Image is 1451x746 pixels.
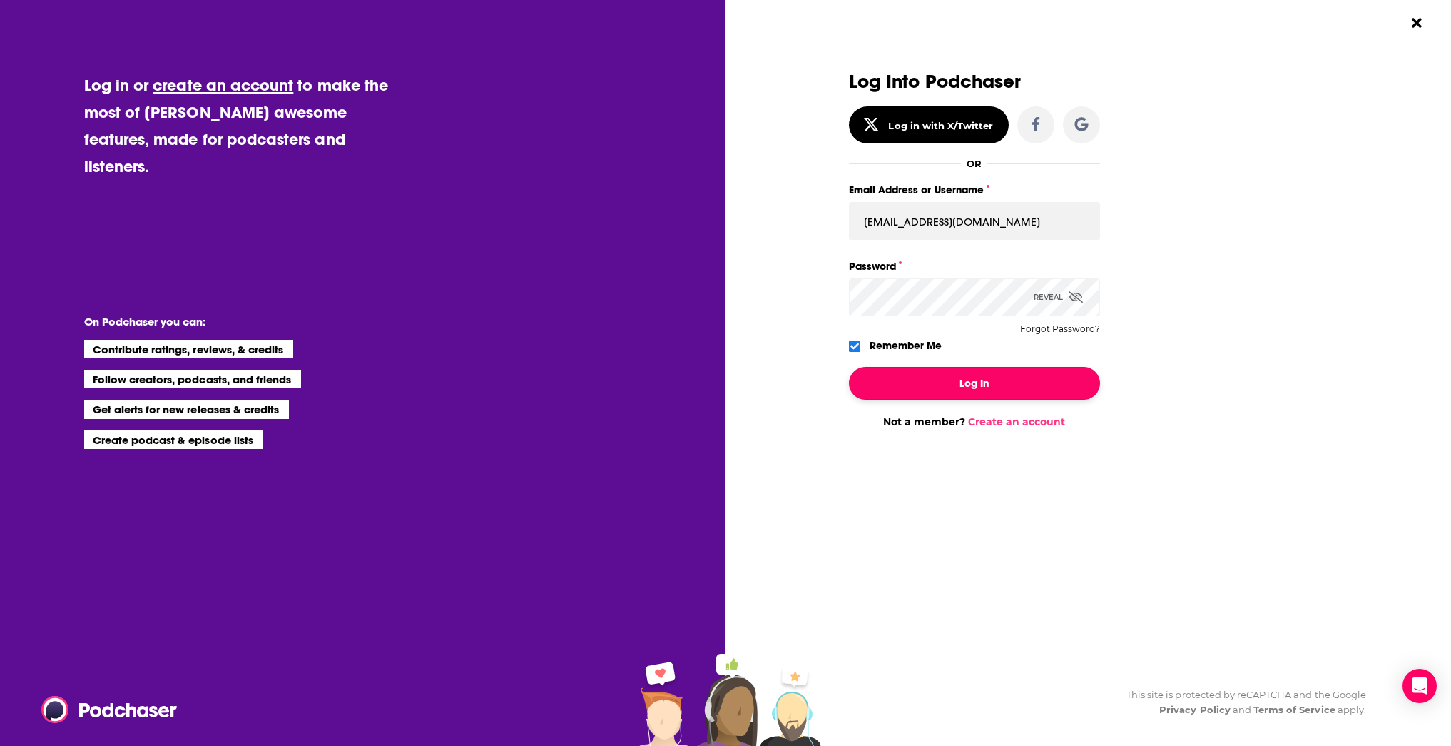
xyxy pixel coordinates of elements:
[84,340,294,358] li: Contribute ratings, reviews, & credits
[41,696,178,723] img: Podchaser - Follow, Share and Rate Podcasts
[849,415,1100,428] div: Not a member?
[41,696,167,723] a: Podchaser - Follow, Share and Rate Podcasts
[84,315,370,328] li: On Podchaser you can:
[1020,324,1100,334] button: Forgot Password?
[849,181,1100,199] label: Email Address or Username
[1403,9,1430,36] button: Close Button
[84,430,263,449] li: Create podcast & episode lists
[849,106,1009,143] button: Log in with X/Twitter
[888,120,993,131] div: Log in with X/Twitter
[84,400,289,418] li: Get alerts for new releases & credits
[1402,669,1437,703] div: Open Intercom Messenger
[84,370,302,388] li: Follow creators, podcasts, and friends
[849,202,1100,241] input: Email Address or Username
[1253,704,1335,715] a: Terms of Service
[870,336,942,355] label: Remember Me
[967,158,982,169] div: OR
[849,71,1100,92] h3: Log Into Podchaser
[1115,687,1366,717] div: This site is protected by reCAPTCHA and the Google and apply.
[153,75,293,95] a: create an account
[968,415,1065,428] a: Create an account
[849,367,1100,400] button: Log In
[1159,704,1231,715] a: Privacy Policy
[1034,278,1083,316] div: Reveal
[849,257,1100,276] label: Password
